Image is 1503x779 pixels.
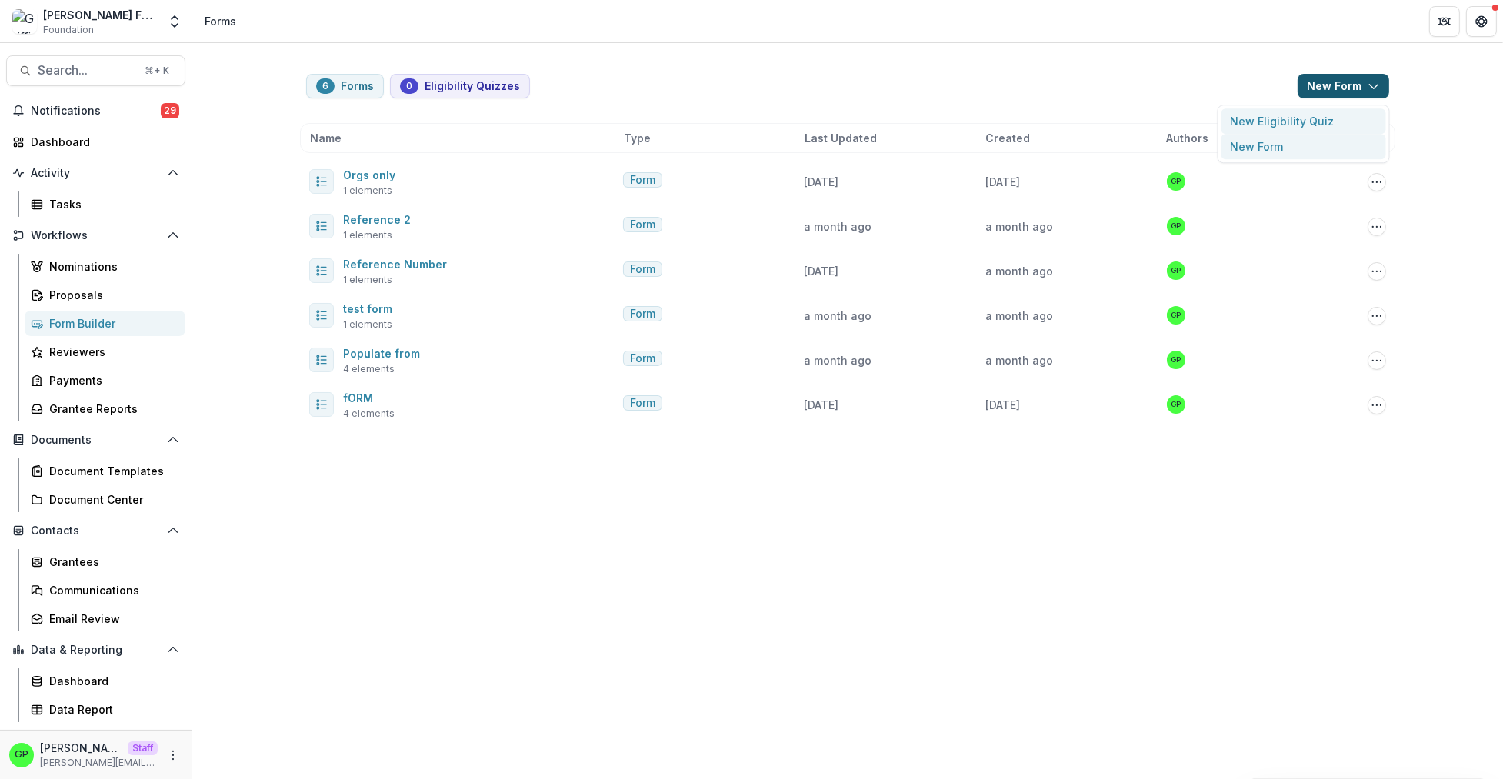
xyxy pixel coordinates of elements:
[31,105,161,118] span: Notifications
[322,81,328,92] span: 6
[1368,396,1386,414] button: Options
[343,168,395,181] a: Orgs only
[630,218,655,231] span: Form
[630,308,655,321] span: Form
[1298,74,1389,98] button: New Form
[630,174,655,187] span: Form
[38,63,135,78] span: Search...
[164,6,185,37] button: Open entity switcher
[805,175,839,188] span: [DATE]
[985,220,1053,233] span: a month ago
[1466,6,1497,37] button: Get Help
[1368,307,1386,325] button: Options
[15,750,28,760] div: Griffin Perry
[25,368,185,393] a: Payments
[128,741,158,755] p: Staff
[1221,134,1386,159] button: New Form
[142,62,172,79] div: ⌘ + K
[1368,218,1386,236] button: Options
[25,697,185,722] a: Data Report
[198,10,242,32] nav: breadcrumb
[49,258,173,275] div: Nominations
[25,606,185,631] a: Email Review
[6,98,185,123] button: Notifications29
[49,196,173,212] div: Tasks
[1171,267,1181,275] div: Griffin Perry
[49,673,173,689] div: Dashboard
[49,611,173,627] div: Email Review
[985,130,1030,146] span: Created
[49,287,173,303] div: Proposals
[205,13,236,29] div: Forms
[805,220,872,233] span: a month ago
[1171,356,1181,364] div: Griffin Perry
[343,184,392,198] span: 1 elements
[31,134,173,150] div: Dashboard
[390,74,530,98] button: Eligibility Quizzes
[6,161,185,185] button: Open Activity
[49,491,173,508] div: Document Center
[6,129,185,155] a: Dashboard
[630,397,655,410] span: Form
[306,74,384,98] button: Forms
[25,487,185,512] a: Document Center
[805,354,872,367] span: a month ago
[164,746,182,764] button: More
[1221,108,1386,134] button: New Eligibility Quiz
[1171,311,1181,319] div: Griffin Perry
[985,354,1053,367] span: a month ago
[406,81,412,92] span: 0
[1368,351,1386,370] button: Options
[25,311,185,336] a: Form Builder
[6,428,185,452] button: Open Documents
[343,258,447,271] a: Reference Number
[985,265,1053,278] span: a month ago
[25,396,185,421] a: Grantee Reports
[630,352,655,365] span: Form
[31,229,161,242] span: Workflows
[1368,262,1386,281] button: Options
[31,434,161,447] span: Documents
[49,344,173,360] div: Reviewers
[985,175,1020,188] span: [DATE]
[49,372,173,388] div: Payments
[343,318,392,331] span: 1 elements
[31,644,161,657] span: Data & Reporting
[805,309,872,322] span: a month ago
[1171,401,1181,408] div: Griffin Perry
[31,167,161,180] span: Activity
[6,518,185,543] button: Open Contacts
[49,401,173,417] div: Grantee Reports
[805,130,877,146] span: Last Updated
[43,23,94,37] span: Foundation
[25,668,185,694] a: Dashboard
[624,130,651,146] span: Type
[310,130,342,146] span: Name
[343,213,411,226] a: Reference 2
[40,756,158,770] p: [PERSON_NAME][EMAIL_ADDRESS][DOMAIN_NAME]
[161,103,179,118] span: 29
[49,554,173,570] div: Grantees
[343,347,420,360] a: Populate from
[1171,222,1181,230] div: Griffin Perry
[40,740,122,756] p: [PERSON_NAME]
[25,458,185,484] a: Document Templates
[25,339,185,365] a: Reviewers
[1171,178,1181,185] div: Griffin Perry
[630,263,655,276] span: Form
[805,398,839,411] span: [DATE]
[343,391,373,404] a: fORM
[343,362,395,376] span: 4 elements
[343,302,392,315] a: test form
[25,191,185,217] a: Tasks
[343,273,392,287] span: 1 elements
[985,309,1053,322] span: a month ago
[43,7,158,23] div: [PERSON_NAME] Foundation
[49,582,173,598] div: Communications
[49,315,173,331] div: Form Builder
[1368,173,1386,191] button: Options
[343,407,395,421] span: 4 elements
[25,578,185,603] a: Communications
[31,524,161,538] span: Contacts
[1166,130,1208,146] span: Authors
